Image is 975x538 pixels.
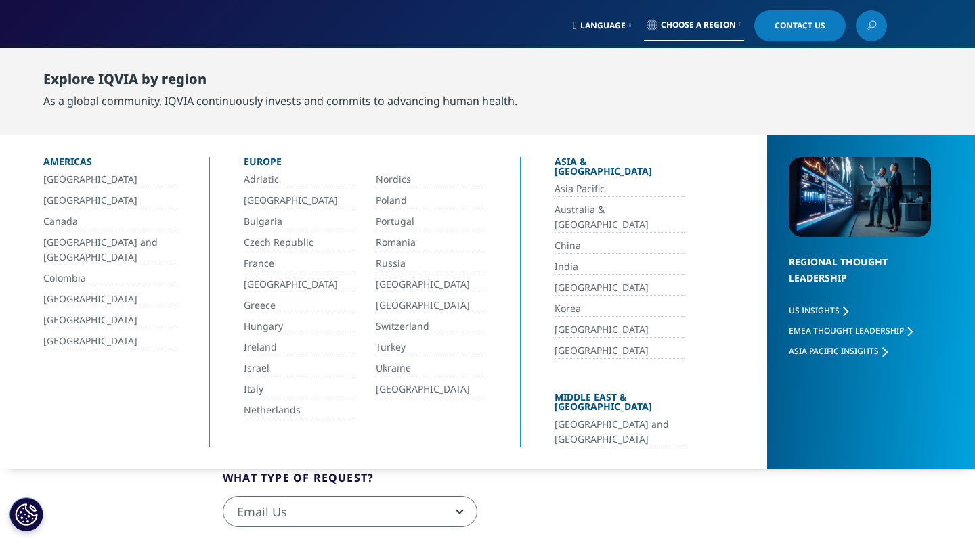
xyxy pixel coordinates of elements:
a: [GEOGRAPHIC_DATA] [43,292,175,307]
div: Middle East & [GEOGRAPHIC_DATA] [555,393,685,417]
a: Turkey [376,340,486,355]
legend: What type of request? [223,470,374,496]
div: Asia & [GEOGRAPHIC_DATA] [555,157,685,181]
a: India [555,259,685,275]
a: Greece [244,298,354,313]
span: Language [580,20,626,31]
span: Email Us [223,497,477,528]
a: Asia Pacific [555,181,685,197]
a: Romania [376,235,486,250]
a: Contact Us [754,10,846,41]
a: [GEOGRAPHIC_DATA] and [GEOGRAPHIC_DATA] [43,235,175,265]
span: Choose a Region [661,20,736,30]
a: Poland [376,193,486,208]
button: Cookies Settings [9,497,43,531]
a: Adriatic [244,172,354,187]
a: [GEOGRAPHIC_DATA] [376,382,486,397]
span: US Insights [789,305,840,316]
span: EMEA Thought Leadership [789,325,904,336]
a: Portugal [376,214,486,229]
a: France [244,256,354,271]
a: Ireland [244,340,354,355]
div: Europe [244,157,486,172]
a: Italy [244,382,354,397]
a: Ukraine [376,361,486,376]
a: Nordics [376,172,486,187]
a: [GEOGRAPHIC_DATA] [43,334,175,349]
div: As a global community, IQVIA continuously invests and commits to advancing human health. [43,93,517,109]
a: [GEOGRAPHIC_DATA] [244,193,354,208]
a: [GEOGRAPHIC_DATA] [376,277,486,292]
a: Bulgaria [244,214,354,229]
a: Hungary [244,319,354,334]
a: Czech Republic [244,235,354,250]
a: Switzerland [376,319,486,334]
a: US Insights [789,305,848,316]
span: Email Us [223,496,477,527]
div: Regional Thought Leadership [789,254,931,303]
a: Colombia [43,271,175,286]
a: Canada [43,214,175,229]
a: Asia Pacific Insights [789,345,888,357]
img: 2093_analyzing-data-using-big-screen-display-and-laptop.png [789,157,931,237]
a: Russia [376,256,486,271]
a: [GEOGRAPHIC_DATA] [376,298,486,313]
nav: Primary [202,47,887,111]
a: [GEOGRAPHIC_DATA] [555,280,685,296]
a: [GEOGRAPHIC_DATA] [43,172,175,187]
a: Australia & [GEOGRAPHIC_DATA] [555,202,685,233]
div: Americas [43,157,175,172]
span: Contact Us [775,22,825,30]
a: [GEOGRAPHIC_DATA] and [GEOGRAPHIC_DATA] [555,417,685,447]
a: [GEOGRAPHIC_DATA] [43,193,175,208]
a: [GEOGRAPHIC_DATA] [244,277,354,292]
a: Netherlands [244,403,354,418]
a: China [555,238,685,254]
a: Korea [555,301,685,317]
span: Asia Pacific Insights [789,345,879,357]
a: [GEOGRAPHIC_DATA] [43,313,175,328]
a: EMEA Thought Leadership [789,325,913,336]
a: [GEOGRAPHIC_DATA] [555,343,685,359]
div: Explore IQVIA by region [43,71,517,93]
a: [GEOGRAPHIC_DATA] [555,322,685,338]
a: Israel [244,361,354,376]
